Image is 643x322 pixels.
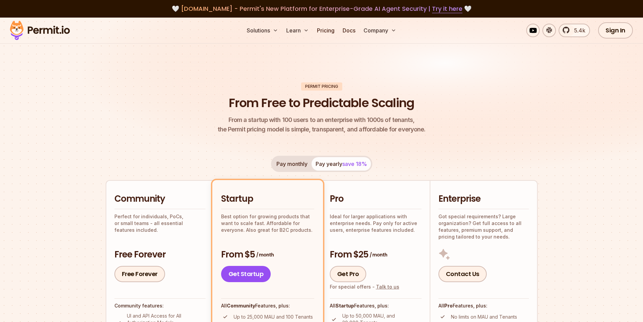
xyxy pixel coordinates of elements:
[272,157,312,171] button: Pay monthly
[221,213,314,233] p: Best option for growing products that want to scale fast. Affordable for everyone. Also great for...
[221,266,271,282] a: Get Startup
[559,24,590,37] a: 5.4k
[438,266,487,282] a: Contact Us
[370,251,387,258] span: / month
[336,303,354,308] strong: Startup
[114,302,206,309] h4: Community features:
[438,302,529,309] h4: All Features, plus:
[330,266,367,282] a: Get Pro
[432,4,462,13] a: Try it here
[376,284,399,290] a: Talk to us
[330,193,422,205] h2: Pro
[221,193,314,205] h2: Startup
[330,302,422,309] h4: All Features, plus:
[114,249,206,261] h3: Free Forever
[234,314,313,320] p: Up to 25,000 MAU and 100 Tenants
[361,24,399,37] button: Company
[221,302,314,309] h4: All Features, plus:
[340,24,358,37] a: Docs
[438,213,529,240] p: Got special requirements? Large organization? Get full access to all features, premium support, a...
[227,303,255,308] strong: Community
[284,24,312,37] button: Learn
[330,213,422,233] p: Ideal for larger applications with enterprise needs. Pay only for active users, enterprise featur...
[598,22,633,39] a: Sign In
[7,19,73,42] img: Permit logo
[181,4,462,13] span: [DOMAIN_NAME] - Permit's New Platform for Enterprise-Grade AI Agent Security |
[221,249,314,261] h3: From $5
[114,266,165,282] a: Free Forever
[114,193,206,205] h2: Community
[229,95,414,112] h1: From Free to Predictable Scaling
[16,4,627,14] div: 🤍 🤍
[451,314,517,320] p: No limits on MAU and Tenants
[570,26,585,34] span: 5.4k
[314,24,337,37] a: Pricing
[244,24,281,37] button: Solutions
[218,115,426,134] p: the Permit pricing model is simple, transparent, and affordable for everyone.
[218,115,426,125] span: From a startup with 100 users to an enterprise with 1000s of tenants,
[438,193,529,205] h2: Enterprise
[301,82,342,91] div: Permit Pricing
[444,303,453,308] strong: Pro
[114,213,206,233] p: Perfect for individuals, PoCs, or small teams - all essential features included.
[330,283,399,290] div: For special offers -
[256,251,274,258] span: / month
[330,249,422,261] h3: From $25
